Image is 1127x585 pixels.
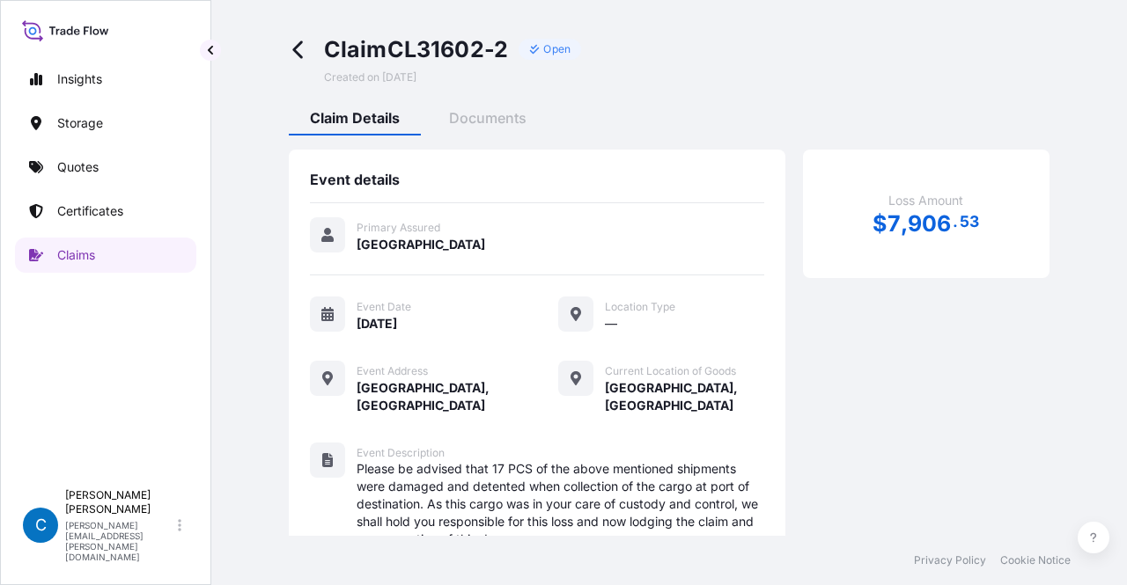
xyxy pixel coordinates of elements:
p: Open [543,42,571,56]
p: Quotes [57,158,99,176]
a: Storage [15,106,196,141]
span: Documents [449,109,527,127]
a: Privacy Policy [914,553,986,567]
span: Primary Assured [357,221,440,235]
a: Certificates [15,194,196,229]
span: [GEOGRAPHIC_DATA] [357,236,485,253]
p: Insights [57,70,102,88]
span: [DATE] [357,315,397,333]
span: Event Description [357,446,445,460]
span: Event Address [357,364,428,378]
a: Claims [15,238,196,273]
span: Claim CL31602-2 [324,35,509,63]
span: [GEOGRAPHIC_DATA], [GEOGRAPHIC_DATA] [357,379,516,414]
span: 53 [960,216,979,227]
span: Location Type [605,300,675,314]
p: [PERSON_NAME] [PERSON_NAME] [65,488,174,516]
span: Loss Amount [888,192,963,209]
p: [PERSON_NAME][EMAIL_ADDRESS][PERSON_NAME][DOMAIN_NAME] [65,520,174,562]
span: Current Location of Goods [605,364,736,378]
span: 906 [908,213,952,235]
span: [GEOGRAPHIC_DATA], [GEOGRAPHIC_DATA] [605,379,764,414]
span: C [35,516,47,534]
span: , [901,213,908,235]
span: Created on [324,70,416,84]
p: Storage [57,114,103,132]
a: Quotes [15,150,196,185]
span: . [953,216,958,227]
span: $ [873,213,887,235]
a: Insights [15,62,196,97]
span: Event details [310,171,400,188]
span: Claim Details [310,109,400,127]
p: Claims [57,246,95,264]
span: [DATE] [382,70,416,84]
span: Event Date [357,300,411,314]
p: Certificates [57,202,123,220]
span: 7 [888,213,901,235]
span: — [605,315,617,333]
a: Cookie Notice [1000,553,1071,567]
